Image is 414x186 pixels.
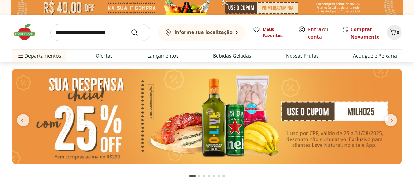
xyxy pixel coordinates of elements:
a: Comprar Novamente [351,26,379,40]
span: Meus Favoritos [263,26,291,39]
a: Bebidas Geladas [213,52,251,59]
span: 0 [397,29,399,35]
span: Departamentos [17,48,61,63]
button: Current page from fs-carousel [188,169,197,183]
a: Criar conta [308,26,342,40]
a: Lançamentos [147,52,179,59]
button: Carrinho [387,25,402,40]
button: Go to page 4 from fs-carousel [207,169,211,183]
button: previous [12,114,34,126]
button: Go to page 5 from fs-carousel [211,169,216,183]
img: Hortifruti [12,23,43,41]
a: Açougue e Peixaria [353,52,397,59]
button: Informe sua localização [158,24,245,41]
button: Submit Search [131,29,146,36]
a: Nossas Frutas [286,52,319,59]
button: Menu [17,48,25,63]
button: Go to page 6 from fs-carousel [216,169,221,183]
button: next [380,114,402,126]
button: Go to page 2 from fs-carousel [197,169,202,183]
span: ou [308,26,335,40]
a: Ofertas [96,52,113,59]
b: Informe sua localização [174,29,233,36]
a: Entrar [308,26,324,33]
input: search [50,24,150,41]
button: Go to page 7 from fs-carousel [221,169,226,183]
img: cupom [12,69,402,164]
a: Meus Favoritos [253,26,291,39]
button: Go to page 3 from fs-carousel [202,169,207,183]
